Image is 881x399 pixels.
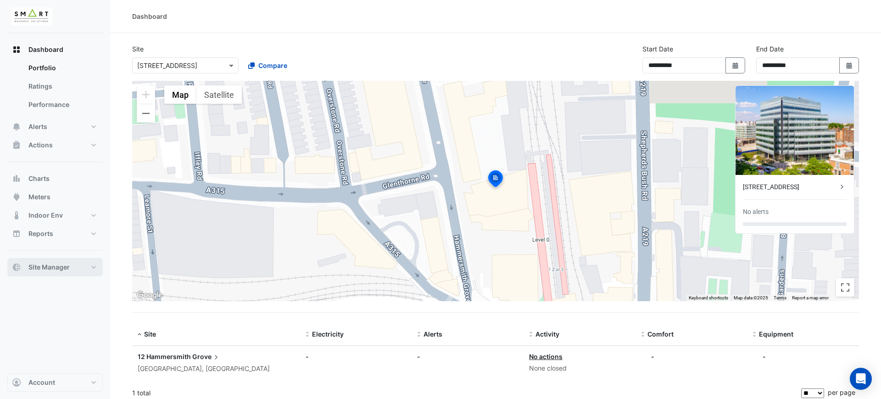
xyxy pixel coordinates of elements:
button: Reports [7,225,103,243]
button: Keyboard shortcuts [689,295,728,301]
label: End Date [756,44,784,54]
div: - [417,352,518,361]
span: Activity [535,330,559,338]
a: Report a map error [792,295,829,300]
span: Account [28,378,55,387]
button: Meters [7,188,103,206]
a: Performance [21,96,103,114]
span: Site Manager [28,263,70,272]
app-icon: Actions [12,140,21,150]
span: Alerts [424,330,442,338]
span: Electricity [312,330,344,338]
span: Comfort [647,330,674,338]
button: Dashboard [7,40,103,59]
app-icon: Indoor Env [12,211,21,220]
button: Charts [7,169,103,188]
button: Show satellite imagery [196,85,242,104]
a: No actions [529,353,563,360]
button: Actions [7,136,103,154]
span: Meters [28,192,50,202]
img: site-pin-selected.svg [485,169,506,191]
span: 12 Hammersmith [138,353,191,360]
fa-icon: Select Date [731,62,740,69]
span: Map data ©2025 [734,295,768,300]
span: Grove [192,352,221,362]
a: Terms (opens in new tab) [774,295,786,300]
img: Google [134,289,165,301]
button: Site Manager [7,258,103,276]
div: - [306,352,407,361]
div: - [763,352,766,361]
div: Dashboard [132,11,167,21]
a: Open this area in Google Maps (opens a new window) [134,289,165,301]
span: Equipment [759,330,793,338]
span: Charts [28,174,50,183]
button: Indoor Env [7,206,103,225]
span: Alerts [28,122,47,131]
div: None closed [529,363,630,374]
app-icon: Dashboard [12,45,21,54]
img: 12 Hammersmith Grove [736,86,854,175]
div: Dashboard [7,59,103,118]
button: Zoom in [137,85,155,104]
div: Open Intercom Messenger [850,368,872,390]
button: Account [7,373,103,392]
app-icon: Reports [12,229,21,238]
span: Reports [28,229,53,238]
a: Ratings [21,77,103,96]
app-icon: Meters [12,192,21,202]
span: per page [828,388,855,396]
label: Start Date [642,44,673,54]
span: Compare [258,61,287,70]
div: [STREET_ADDRESS] [743,182,837,192]
app-icon: Site Manager [12,263,21,272]
span: Dashboard [28,45,63,54]
button: Show street map [164,85,196,104]
div: No alerts [743,207,769,217]
button: Alerts [7,118,103,136]
app-icon: Alerts [12,122,21,131]
a: Portfolio [21,59,103,77]
span: Indoor Env [28,211,63,220]
img: Company Logo [11,7,52,26]
button: Toggle fullscreen view [836,278,854,297]
span: Actions [28,140,53,150]
div: [GEOGRAPHIC_DATA], [GEOGRAPHIC_DATA] [138,364,295,374]
button: Compare [242,57,293,73]
span: Site [144,330,156,338]
button: Zoom out [137,104,155,123]
div: - [651,352,654,361]
label: Site [132,44,144,54]
fa-icon: Select Date [845,62,853,69]
app-icon: Charts [12,174,21,183]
